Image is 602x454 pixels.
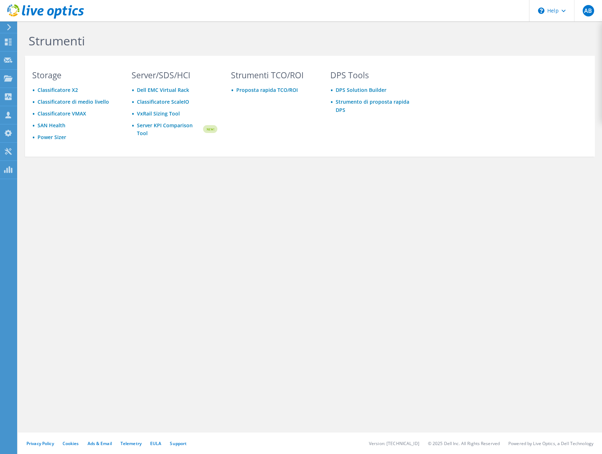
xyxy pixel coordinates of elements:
a: Classificatore di medio livello [38,98,109,105]
h3: Strumenti TCO/ROI [231,71,317,79]
h3: DPS Tools [330,71,416,79]
a: Support [170,440,187,446]
a: Server KPI Comparison Tool [137,122,202,137]
a: EULA [150,440,161,446]
a: Classificatore X2 [38,87,78,93]
li: Version: [TECHNICAL_ID] [369,440,419,446]
h1: Strumenti [29,33,511,48]
a: Dell EMC Virtual Rack [137,87,189,93]
a: Telemetry [120,440,142,446]
a: Cookies [63,440,79,446]
a: DPS Solution Builder [336,87,386,93]
a: Proposta rapida TCO/ROI [236,87,298,93]
a: Strumento di proposta rapida DPS [336,98,409,113]
a: Classificatore ScaleIO [137,98,189,105]
li: Powered by Live Optics, a Dell Technology [508,440,593,446]
a: VxRail Sizing Tool [137,110,180,117]
li: © 2025 Dell Inc. All Rights Reserved [428,440,500,446]
h3: Storage [32,71,118,79]
h3: Server/SDS/HCI [132,71,217,79]
svg: \n [538,8,544,14]
a: Privacy Policy [26,440,54,446]
span: AB [583,5,594,16]
a: SAN Health [38,122,65,129]
a: Ads & Email [88,440,112,446]
a: Classificatore VMAX [38,110,86,117]
a: Power Sizer [38,134,66,140]
img: new-badge.svg [202,121,217,138]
